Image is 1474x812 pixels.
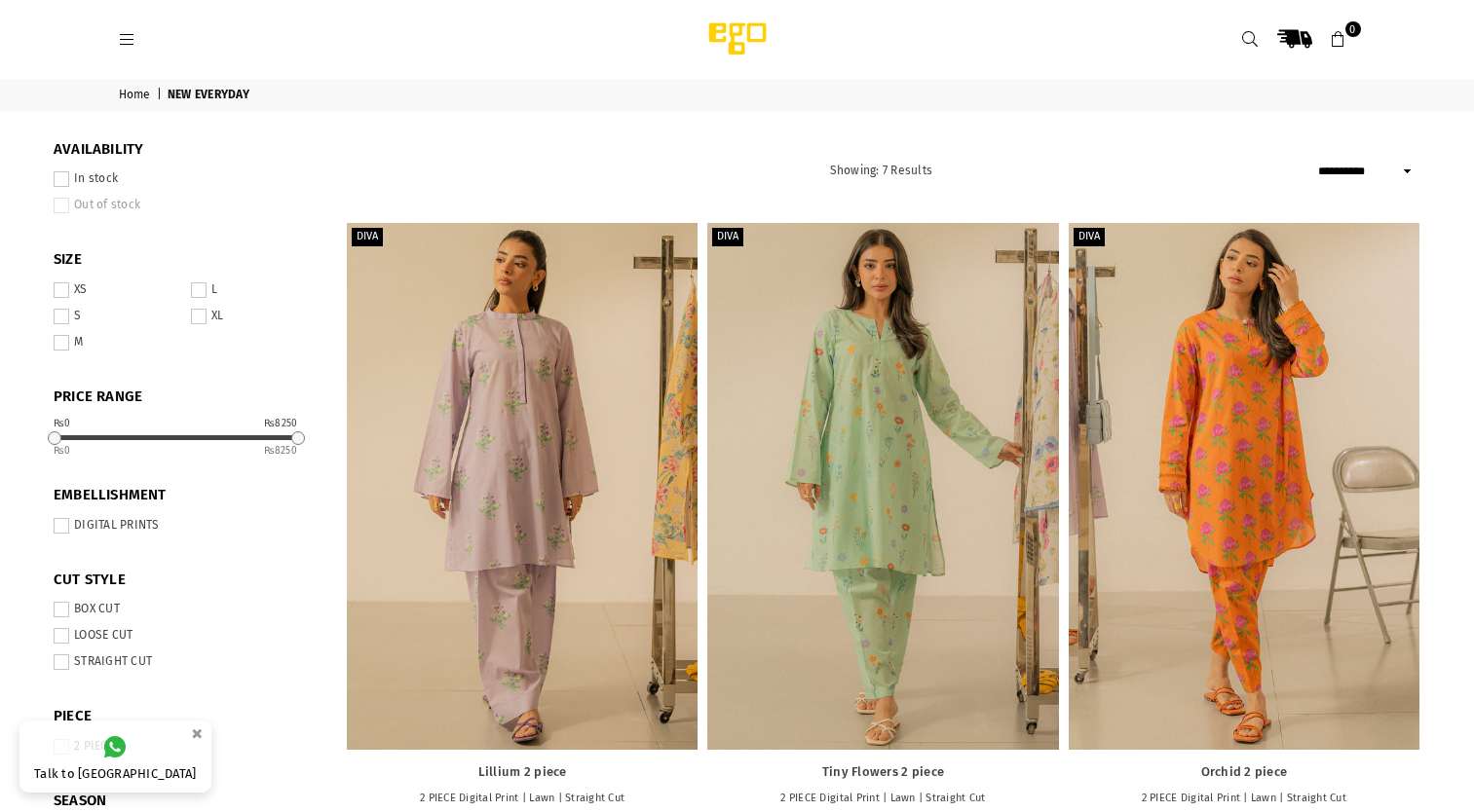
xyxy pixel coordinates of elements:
span: SEASON [54,792,317,811]
a: Menu [110,31,145,46]
label: S [54,309,179,324]
label: XS [54,282,179,298]
a: Tiny Flowers 2 piece [717,764,1048,781]
label: L [191,282,317,298]
span: PIECE [54,707,317,726]
p: 2 PIECE Digital Print | Lawn | Straight Cut [357,791,688,807]
ins: 8250 [264,445,297,457]
span: Availability [54,140,317,160]
a: Orchid 2 piece [1078,764,1410,781]
a: 0 [1321,21,1356,56]
div: ₨8250 [264,419,297,428]
label: DIGITAL PRINTS [54,518,317,534]
label: Diva [712,228,743,246]
span: EMBELLISHMENT [54,486,317,505]
img: Ego [655,19,820,58]
p: 2 PIECE Digital Print | Lawn | Straight Cut [1078,791,1410,807]
label: M [54,335,179,351]
p: 2 PIECE Digital Print | Lawn | Straight Cut [717,791,1048,807]
ins: 0 [54,445,71,457]
span: Showing: 7 Results [830,164,933,177]
label: LOOSE CUT [54,628,317,644]
a: Orchid 2 piece [1069,223,1419,749]
label: Diva [352,228,383,246]
label: STRAIGHT CUT [54,654,317,670]
nav: breadcrumbs [104,79,1371,111]
a: Lillium 2 piece [347,223,698,749]
a: Search [1233,21,1268,56]
label: Out of stock [54,198,317,213]
label: XL [191,309,317,324]
a: Talk to [GEOGRAPHIC_DATA] [19,720,211,793]
label: BOX CUT [54,602,317,617]
span: 0 [1345,21,1361,37]
button: × [185,718,208,750]
div: ₨0 [54,419,71,428]
span: PRICE RANGE [54,388,317,407]
a: Home [119,88,154,103]
label: Diva [1074,228,1105,246]
span: | [157,88,165,103]
label: In stock [54,171,317,187]
a: Lillium 2 piece [357,764,688,781]
span: CUT STYLE [54,571,317,590]
span: NEW EVERYDAY [168,88,252,103]
a: Tiny Flowers 2 piece [707,223,1058,749]
span: SIZE [54,250,317,270]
